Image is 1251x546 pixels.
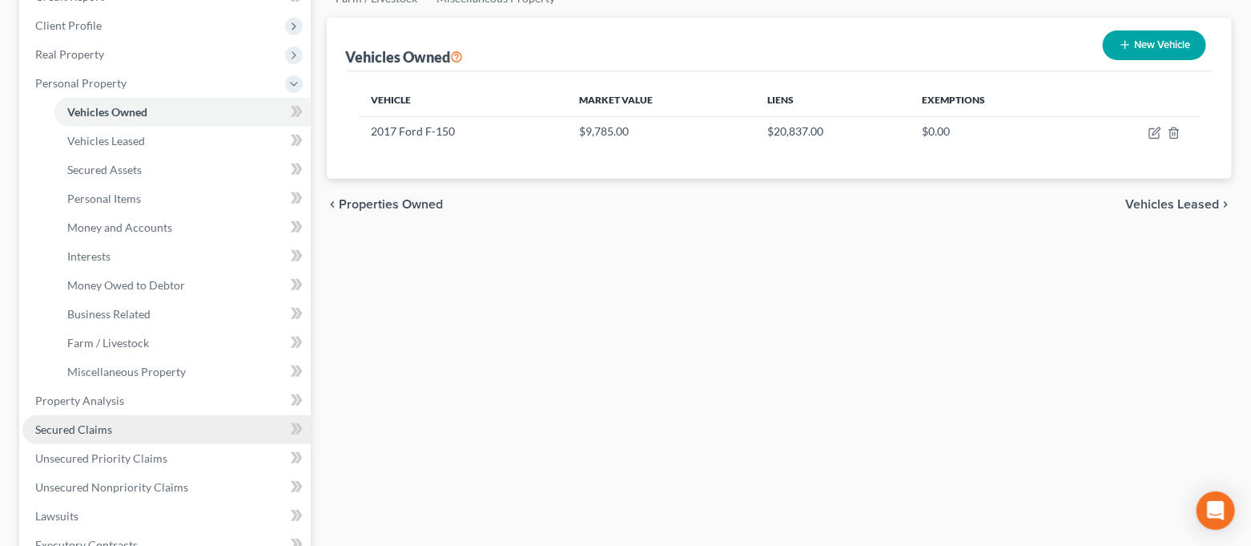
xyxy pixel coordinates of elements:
span: Unsecured Nonpriority Claims [35,480,188,494]
span: Interests [67,249,111,263]
a: Interests [54,242,311,271]
th: Exemptions [910,84,1078,116]
i: chevron_left [327,198,340,211]
th: Liens [754,84,909,116]
a: Personal Items [54,184,311,213]
span: Vehicles Leased [1125,198,1219,211]
span: Property Analysis [35,394,124,407]
td: $0.00 [910,116,1078,147]
td: $9,785.00 [566,116,754,147]
th: Market Value [566,84,754,116]
td: 2017 Ford F-150 [359,116,567,147]
span: Client Profile [35,18,102,32]
span: Money Owed to Debtor [67,278,185,292]
th: Vehicle [359,84,567,116]
a: Property Analysis [22,386,311,415]
div: Vehicles Owned [346,47,464,67]
i: chevron_right [1219,198,1232,211]
span: Miscellaneous Property [67,365,186,378]
a: Money and Accounts [54,213,311,242]
a: Vehicles Owned [54,98,311,127]
span: Secured Assets [67,163,142,176]
a: Business Related [54,300,311,329]
a: Vehicles Leased [54,127,311,156]
a: Farm / Livestock [54,329,311,358]
td: $20,837.00 [754,116,909,147]
a: Money Owed to Debtor [54,271,311,300]
span: Personal Items [67,192,141,205]
span: Vehicles Leased [67,134,145,148]
span: Unsecured Priority Claims [35,451,167,465]
span: Vehicles Owned [67,105,147,119]
span: Personal Property [35,76,127,90]
span: Real Property [35,47,104,61]
button: Vehicles Leased chevron_right [1125,198,1232,211]
span: Properties Owned [340,198,444,211]
span: Business Related [67,307,151,321]
a: Unsecured Nonpriority Claims [22,473,311,502]
button: chevron_left Properties Owned [327,198,444,211]
button: New Vehicle [1103,30,1206,60]
a: Lawsuits [22,502,311,531]
a: Secured Assets [54,156,311,184]
a: Miscellaneous Property [54,358,311,386]
a: Unsecured Priority Claims [22,444,311,473]
span: Money and Accounts [67,220,172,234]
span: Secured Claims [35,423,112,436]
div: Open Intercom Messenger [1197,491,1235,530]
a: Secured Claims [22,415,311,444]
span: Farm / Livestock [67,336,149,350]
span: Lawsuits [35,509,78,523]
